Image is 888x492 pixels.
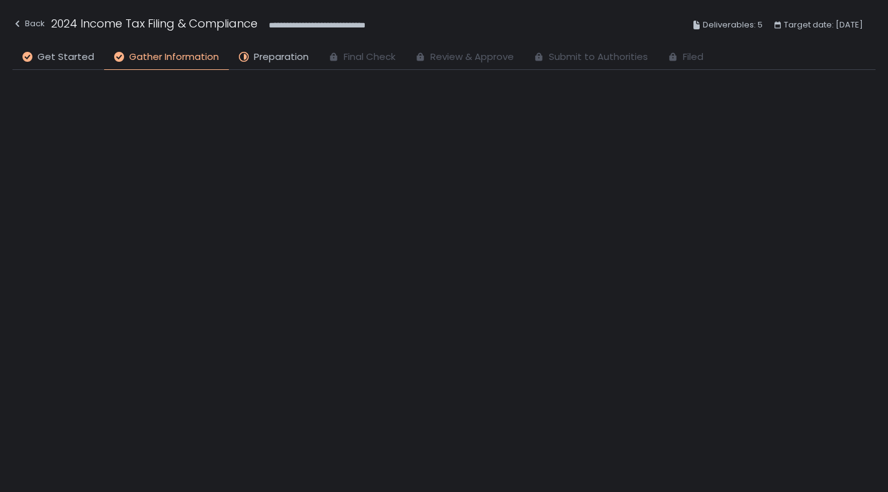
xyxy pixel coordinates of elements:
span: Deliverables: 5 [703,17,763,32]
span: Review & Approve [430,50,514,64]
span: Target date: [DATE] [784,17,863,32]
span: Submit to Authorities [549,50,648,64]
span: Filed [683,50,703,64]
h1: 2024 Income Tax Filing & Compliance [51,15,258,32]
span: Preparation [254,50,309,64]
span: Get Started [37,50,94,64]
button: Back [12,15,45,36]
div: Back [12,16,45,31]
span: Gather Information [129,50,219,64]
span: Final Check [344,50,395,64]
